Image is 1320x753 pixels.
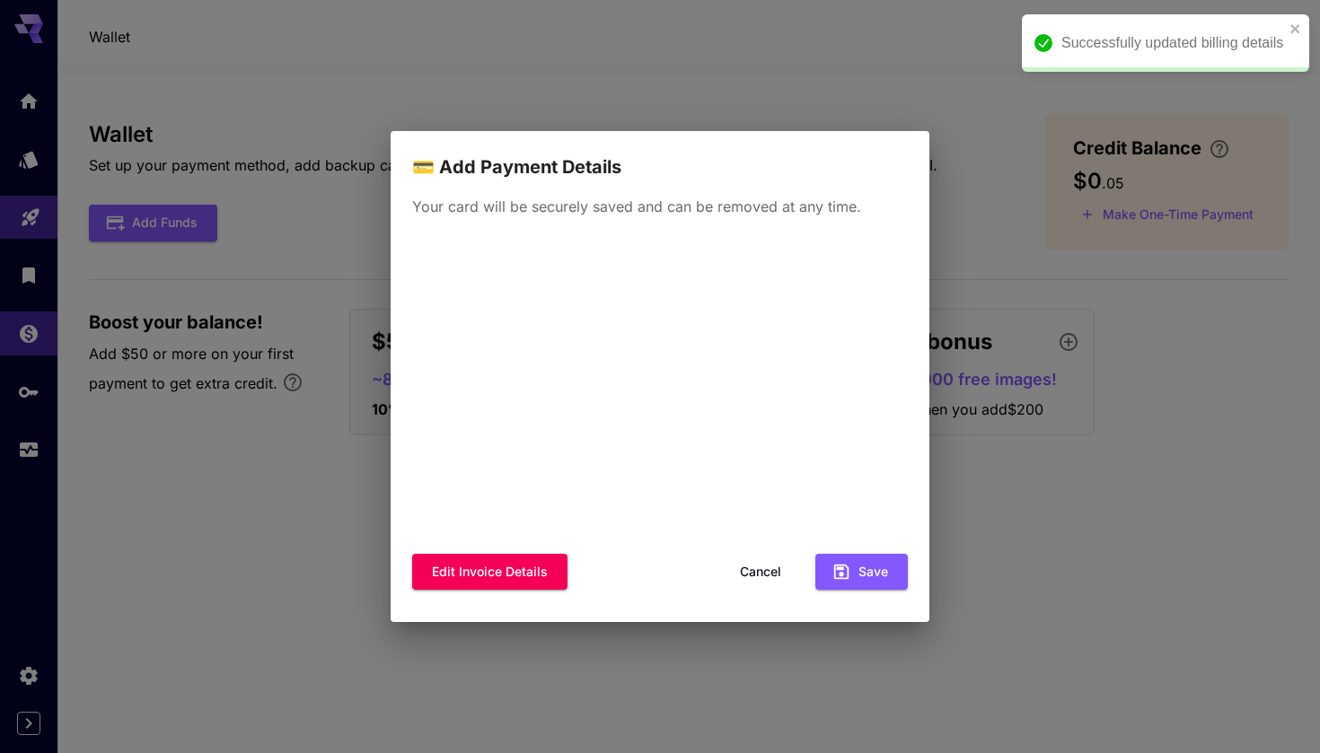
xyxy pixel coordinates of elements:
button: Edit invoice details [412,554,568,591]
h2: 💳 Add Payment Details [391,131,929,181]
button: close [1289,22,1302,36]
div: Successfully updated billing details [1061,32,1284,54]
button: Cancel [720,554,801,591]
iframe: Güvenli ödeme giriş çerçevesi [409,235,911,543]
p: Your card will be securely saved and can be removed at any time. [412,196,908,217]
button: Save [815,554,908,591]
